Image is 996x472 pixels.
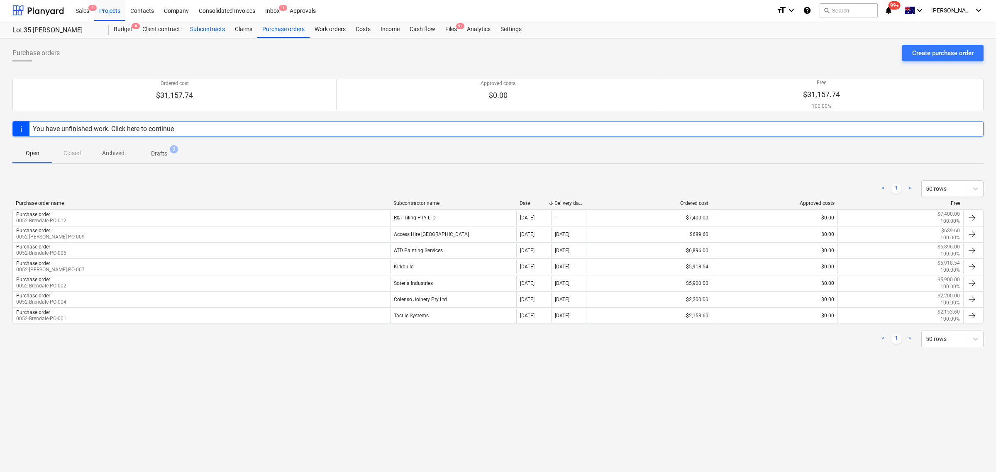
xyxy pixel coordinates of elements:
[481,90,515,100] p: $0.00
[390,243,516,258] div: ATD Painting Services
[16,200,387,206] div: Purchase order name
[905,184,915,194] a: Next page
[185,21,230,38] a: Subcontracts
[109,21,137,38] a: Budget8
[940,283,960,290] p: 100.00%
[937,309,960,316] p: $2,153.60
[520,280,535,286] div: [DATE]
[376,21,405,38] div: Income
[915,5,925,15] i: keyboard_arrow_down
[941,227,960,234] p: $689.60
[16,228,50,234] div: Purchase order
[279,5,287,11] span: 1
[712,227,837,241] div: $0.00
[878,184,888,194] a: Previous page
[257,21,310,38] a: Purchase orders
[803,5,811,15] i: Knowledge base
[712,260,837,274] div: $0.00
[390,211,516,225] div: R&T Tiling PTY LTD
[878,334,888,344] a: Previous page
[589,200,708,206] div: Ordered cost
[940,234,960,241] p: 100.00%
[937,243,960,251] p: $6,896.00
[16,250,66,257] p: 0052-Brendale-PO-005
[940,316,960,323] p: 100.00%
[776,5,786,15] i: format_size
[586,292,712,307] div: $2,200.00
[520,313,535,319] div: [DATE]
[555,280,569,286] div: [DATE]
[390,309,516,323] div: Tactile Systems
[586,243,712,258] div: $6,896.00
[440,21,462,38] a: Files9+
[555,313,569,319] div: [DATE]
[405,21,440,38] a: Cash flow
[902,45,984,61] button: Create purchase order
[940,267,960,274] p: 100.00%
[109,21,137,38] div: Budget
[586,227,712,241] div: $689.60
[712,309,837,323] div: $0.00
[712,211,837,225] div: $0.00
[823,7,830,14] span: search
[230,21,257,38] a: Claims
[715,200,834,206] div: Approved costs
[33,125,174,133] div: You have unfinished work. Click here to continue
[16,260,50,266] div: Purchase order
[555,215,556,221] div: -
[156,90,193,100] p: $31,157.74
[132,23,140,29] span: 8
[390,260,516,274] div: Kirkbuild
[520,248,535,253] div: [DATE]
[820,3,878,17] button: Search
[712,243,837,258] div: $0.00
[390,227,516,241] div: Access Hire [GEOGRAPHIC_DATA]
[974,5,984,15] i: keyboard_arrow_down
[555,264,569,270] div: [DATE]
[16,217,66,224] p: 0052-Brendale-PO-012
[151,149,167,158] p: Drafts
[912,48,974,58] div: Create purchase order
[170,145,178,153] span: 2
[555,248,569,253] div: [DATE]
[555,297,569,302] div: [DATE]
[803,90,840,100] p: $31,157.74
[931,7,973,14] span: [PERSON_NAME]
[12,26,99,35] div: Lot 35 [PERSON_NAME]
[520,215,535,221] div: [DATE]
[905,334,915,344] a: Next page
[712,276,837,290] div: $0.00
[393,200,513,206] div: Subcontractor name
[462,21,496,38] a: Analytics
[891,184,901,194] a: Page 1 is your current page
[841,200,960,206] div: Free
[937,211,960,218] p: $7,400.00
[803,103,840,110] p: 100.00%
[586,260,712,274] div: $5,918.54
[310,21,351,38] a: Work orders
[390,276,516,290] div: Soteria Industries
[586,309,712,323] div: $2,153.60
[937,276,960,283] p: $5,900.00
[16,315,66,322] p: 0052-Brendale-PO-001
[481,80,515,87] p: Approved costs
[496,21,527,38] a: Settings
[137,21,185,38] a: Client contract
[102,149,124,158] p: Archived
[891,334,901,344] a: Page 1 is your current page
[16,234,85,241] p: 0052-[PERSON_NAME]-PO-009
[351,21,376,38] div: Costs
[889,1,901,10] span: 99+
[520,297,535,302] div: [DATE]
[586,211,712,225] div: $7,400.00
[940,218,960,225] p: 100.00%
[937,292,960,299] p: $2,200.00
[554,200,583,206] div: Delivery date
